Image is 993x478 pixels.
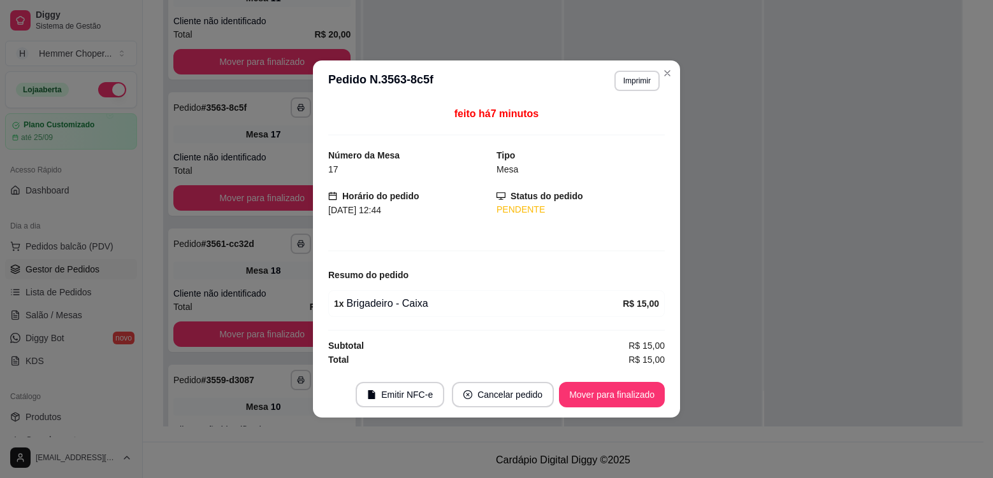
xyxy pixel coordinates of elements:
span: 17 [328,164,338,174]
strong: R$ 15,00 [623,299,659,309]
span: R$ 15,00 [628,353,665,367]
button: Mover para finalizado [559,382,665,407]
span: R$ 15,00 [628,339,665,353]
button: Close [657,63,678,83]
strong: Número da Mesa [328,150,400,160]
span: feito há 7 minutos [454,108,539,119]
div: Brigadeiro - Caixa [334,296,623,311]
span: calendar [328,192,337,200]
strong: Status do pedido [511,191,583,201]
span: Mesa [496,164,518,174]
span: desktop [496,192,505,200]
strong: Tipo [496,150,515,160]
strong: 1 x [334,299,344,309]
strong: Total [328,355,349,365]
button: close-circleCancelar pedido [452,382,554,407]
span: close-circle [463,390,472,399]
strong: Subtotal [328,341,364,351]
h3: Pedido N. 3563-8c5f [328,71,433,91]
span: [DATE] 12:44 [328,205,381,215]
button: fileEmitir NFC-e [356,382,444,407]
span: file [367,390,376,399]
button: Imprimir [614,71,660,91]
strong: Horário do pedido [342,191,419,201]
strong: Resumo do pedido [328,270,409,280]
div: PENDENTE [496,203,665,216]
